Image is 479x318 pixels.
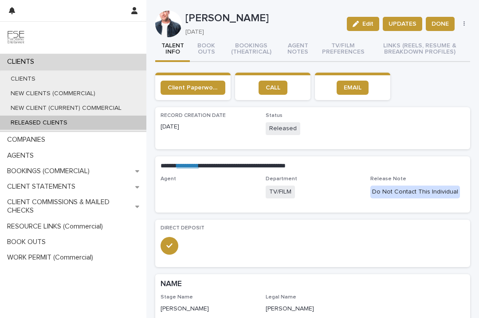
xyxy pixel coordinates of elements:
span: Department [266,176,297,182]
span: Release Note [370,176,406,182]
span: DONE [432,19,449,28]
a: EMAIL [337,81,369,95]
p: [DATE] [185,28,336,36]
span: Agent [161,176,176,182]
button: LINKS (REELS, RESUME & BREAKDOWN PROFILES) [370,37,470,62]
span: RECORD CREATION DATE [161,113,226,118]
span: UPDATES [389,19,416,28]
p: [PERSON_NAME] [266,304,360,314]
img: 9JgRvJ3ETPGCJDhvPVA5 [7,29,25,47]
p: [PERSON_NAME] [185,12,340,25]
button: UPDATES [383,17,422,31]
button: BOOKINGS (THEATRICAL) [223,37,279,62]
button: BOOK OUTS [190,37,223,62]
p: NEW CLIENTS (COMMERCIAL) [4,90,102,97]
p: CLIENT COMMISSIONS & MAILED CHECKS [4,198,135,215]
button: DONE [426,17,455,31]
span: Released [266,122,300,135]
p: BOOK OUTS [4,238,53,246]
span: TV/FILM [266,186,295,198]
span: Legal Name [266,295,296,300]
p: AGENTS [4,151,41,160]
span: Edit [362,21,373,27]
button: TV/FILM PREFERENCES [317,37,370,62]
button: TALENT INFO [155,37,190,62]
span: Stage Name [161,295,193,300]
p: CLIENT STATEMENTS [4,182,82,191]
button: Edit [347,17,379,31]
p: CLIENTS [4,58,41,66]
p: RELEASED CLIENTS [4,119,75,127]
div: Do Not Contact This Individual [370,186,460,198]
p: [PERSON_NAME] [161,304,255,314]
p: CLIENTS [4,75,43,83]
span: Status [266,113,283,118]
a: CALL [259,81,287,95]
p: WORK PERMIT (Commercial) [4,253,100,262]
p: BOOKINGS (COMMERCIAL) [4,167,97,175]
p: RESOURCE LINKS (Commercial) [4,222,110,231]
span: DIRECT DEPOSIT [161,225,204,231]
span: Client Paperwork Link [168,85,218,91]
a: Client Paperwork Link [161,81,225,95]
p: COMPANIES [4,136,52,144]
h2: NAME [161,279,182,289]
button: AGENT NOTES [279,37,317,62]
p: NEW CLIENT (CURRENT) COMMERCIAL [4,105,129,112]
p: [DATE] [161,122,255,132]
span: EMAIL [344,85,361,91]
span: CALL [266,85,280,91]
